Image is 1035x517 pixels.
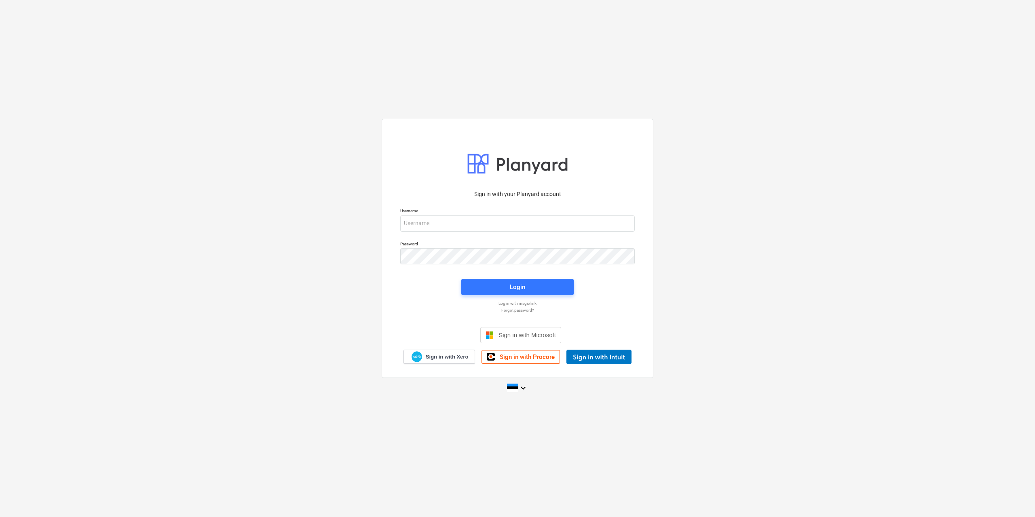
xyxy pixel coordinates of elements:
a: Forgot password? [396,308,639,313]
button: Login [461,279,574,295]
div: Login [510,282,525,292]
input: Username [400,215,635,232]
span: Sign in with Procore [500,353,555,361]
a: Sign in with Procore [482,350,560,364]
img: Microsoft logo [486,331,494,339]
i: keyboard_arrow_down [518,383,528,393]
a: Log in with magic link [396,301,639,306]
p: Sign in with your Planyard account [400,190,635,198]
a: Sign in with Xero [403,350,475,364]
span: Sign in with Microsoft [498,331,556,338]
span: Sign in with Xero [426,353,468,361]
img: Xero logo [412,351,422,362]
p: Username [400,208,635,215]
p: Password [400,241,635,248]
